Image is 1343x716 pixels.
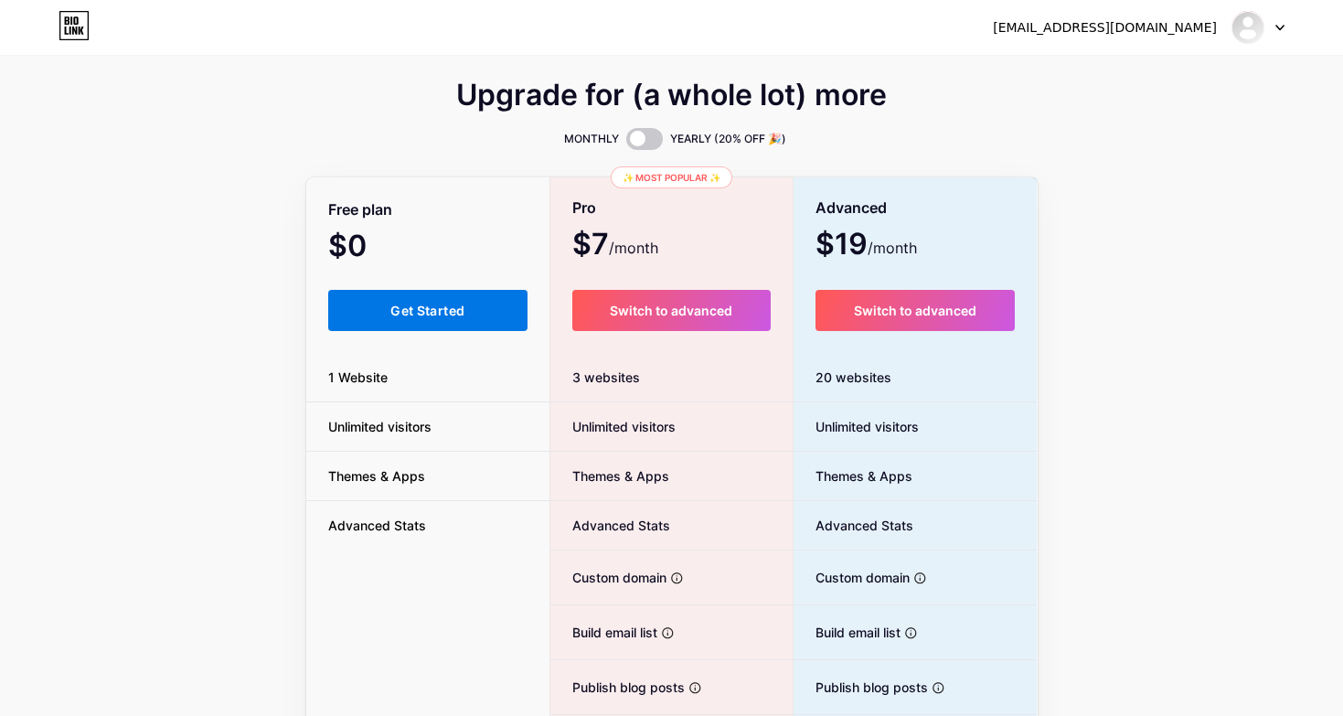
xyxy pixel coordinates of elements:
[572,192,596,224] span: Pro
[670,130,786,148] span: YEARLY (20% OFF 🎉)
[390,303,464,318] span: Get Started
[815,233,917,259] span: $19
[794,568,910,587] span: Custom domain
[794,466,912,486] span: Themes & Apps
[550,516,670,535] span: Advanced Stats
[794,353,1038,402] div: 20 websites
[610,303,732,318] span: Switch to advanced
[306,368,410,387] span: 1 Website
[306,466,447,486] span: Themes & Apps
[815,192,887,224] span: Advanced
[550,568,666,587] span: Custom domain
[815,290,1016,331] button: Switch to advanced
[794,417,919,436] span: Unlimited visitors
[550,678,685,697] span: Publish blog posts
[456,84,887,106] span: Upgrade for (a whole lot) more
[993,18,1217,37] div: [EMAIL_ADDRESS][DOMAIN_NAME]
[609,237,658,259] span: /month
[550,623,657,642] span: Build email list
[550,417,676,436] span: Unlimited visitors
[328,194,392,226] span: Free plan
[794,516,913,535] span: Advanced Stats
[306,417,453,436] span: Unlimited visitors
[328,235,416,261] span: $0
[572,290,771,331] button: Switch to advanced
[328,290,528,331] button: Get Started
[868,237,917,259] span: /month
[794,678,928,697] span: Publish blog posts
[794,623,901,642] span: Build email list
[306,516,448,535] span: Advanced Stats
[550,353,793,402] div: 3 websites
[1231,10,1265,45] img: heatherhorton
[854,303,976,318] span: Switch to advanced
[611,166,732,188] div: ✨ Most popular ✨
[572,233,658,259] span: $7
[550,466,669,486] span: Themes & Apps
[564,130,619,148] span: MONTHLY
